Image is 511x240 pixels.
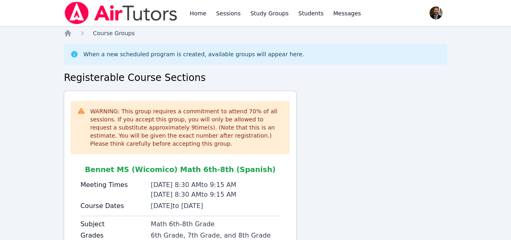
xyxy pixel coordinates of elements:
[85,165,275,174] span: Bennet MS (Wicomico) Math 6th-8th (Spanish)
[93,30,135,36] span: Course Groups
[90,107,283,148] div: WARNING: This group requires a commitment to attend 70 % of all sessions. If you accept this grou...
[83,50,304,58] div: When a new scheduled program is created, available groups will appear here.
[151,219,280,229] div: Math 6th-8th Grade
[64,29,447,37] nav: Breadcrumb
[333,9,361,17] span: Messages
[64,2,178,24] img: Air Tutors
[151,180,280,190] div: [DATE] 8:30 AM to 9:15 AM
[93,29,135,37] a: Course Groups
[80,201,146,211] label: Course Dates
[80,219,146,229] label: Subject
[64,71,447,84] h2: Registerable Course Sections
[151,190,280,200] div: [DATE] 8:30 AM to 9:15 AM
[80,180,146,190] label: Meeting Times
[151,201,280,211] div: [DATE] to [DATE]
